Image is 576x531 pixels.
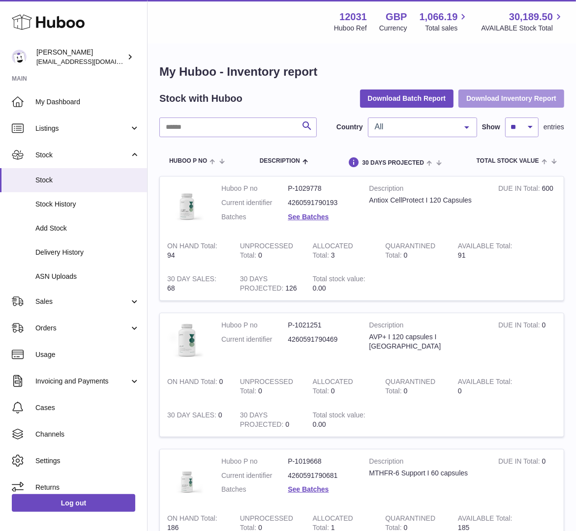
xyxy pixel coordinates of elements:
strong: 30 DAYS PROJECTED [240,411,286,431]
strong: 30 DAY SALES [167,275,216,285]
strong: 30 DAY SALES [167,411,218,421]
span: 0.00 [313,420,326,428]
strong: Total stock value [313,275,365,285]
img: admin@makewellforyou.com [12,50,27,64]
button: Download Batch Report [360,89,454,107]
strong: DUE IN Total [498,457,542,468]
td: 0 [305,370,378,403]
dd: P-1021251 [288,321,354,330]
dt: Current identifier [221,471,288,480]
td: 0 [233,234,305,267]
span: Total sales [425,24,469,33]
strong: UNPROCESSED Total [240,242,293,262]
button: Download Inventory Report [458,89,564,107]
td: 68 [160,267,233,300]
strong: 12031 [339,10,367,24]
span: All [372,122,457,132]
dd: 4260591790681 [288,471,354,480]
div: AVP+ I 120 capsules I [GEOGRAPHIC_DATA] [369,332,484,351]
td: 0 [491,313,564,370]
span: Huboo P no [169,158,207,164]
td: 91 [451,234,523,267]
strong: Total stock value [313,411,365,421]
strong: ON HAND Total [167,514,217,525]
strong: ALLOCATED Total [313,242,353,262]
div: Huboo Ref [334,24,367,33]
span: Listings [35,124,129,133]
span: Settings [35,456,140,466]
span: Invoicing and Payments [35,377,129,386]
dt: Batches [221,485,288,494]
span: 1,066.19 [420,10,458,24]
td: 0 [160,403,233,437]
dt: Batches [221,212,288,222]
dt: Huboo P no [221,321,288,330]
img: product image [167,184,207,223]
div: Antiox CellProtect I 120 Capsules [369,196,484,205]
strong: DUE IN Total [498,184,542,195]
span: Total stock value [477,158,539,164]
span: 30 DAYS PROJECTED [362,160,424,166]
a: 30,189.50 AVAILABLE Stock Total [481,10,564,33]
a: 1,066.19 Total sales [420,10,469,33]
strong: AVAILABLE Total [458,514,513,525]
span: Channels [35,430,140,439]
td: 126 [233,267,305,300]
dt: Current identifier [221,198,288,207]
span: Add Stock [35,224,140,233]
span: Returns [35,483,140,492]
span: Stock [35,150,129,160]
h1: My Huboo - Inventory report [159,64,564,80]
span: 0.00 [313,284,326,292]
strong: Description [369,321,484,332]
td: 0 [233,370,305,403]
span: Usage [35,350,140,359]
strong: GBP [386,10,407,24]
span: 30,189.50 [509,10,553,24]
strong: DUE IN Total [498,321,542,331]
strong: UNPROCESSED Total [240,378,293,397]
div: MTHFR-6 Support I 60 capsules [369,469,484,478]
img: product image [167,457,207,496]
span: [EMAIL_ADDRESS][DOMAIN_NAME] [36,58,145,65]
h2: Stock with Huboo [159,92,243,105]
td: 0 [160,370,233,403]
span: Description [260,158,300,164]
dt: Huboo P no [221,457,288,466]
a: Log out [12,494,135,512]
td: 600 [491,177,564,234]
dd: 4260591790469 [288,335,354,344]
strong: ON HAND Total [167,378,219,388]
dd: 4260591790193 [288,198,354,207]
strong: QUARANTINED Total [385,242,435,262]
span: My Dashboard [35,97,140,107]
td: 3 [305,234,378,267]
span: Delivery History [35,248,140,257]
span: entries [544,122,564,132]
label: Country [336,122,363,132]
strong: QUARANTINED Total [385,378,435,397]
span: Sales [35,297,129,306]
strong: ALLOCATED Total [313,378,353,397]
span: 0 [404,387,408,395]
dd: P-1019668 [288,457,354,466]
span: Stock [35,176,140,185]
td: 0 [491,449,564,507]
dt: Current identifier [221,335,288,344]
span: Cases [35,403,140,413]
span: AVAILABLE Stock Total [481,24,564,33]
td: 0 [451,370,523,403]
label: Show [482,122,500,132]
div: Currency [379,24,407,33]
strong: Description [369,184,484,196]
a: See Batches [288,485,329,493]
div: [PERSON_NAME] [36,48,125,66]
td: 94 [160,234,233,267]
dd: P-1029778 [288,184,354,193]
span: ASN Uploads [35,272,140,281]
strong: AVAILABLE Total [458,242,513,252]
span: Orders [35,324,129,333]
strong: Description [369,457,484,469]
a: See Batches [288,213,329,221]
img: product image [167,321,207,360]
